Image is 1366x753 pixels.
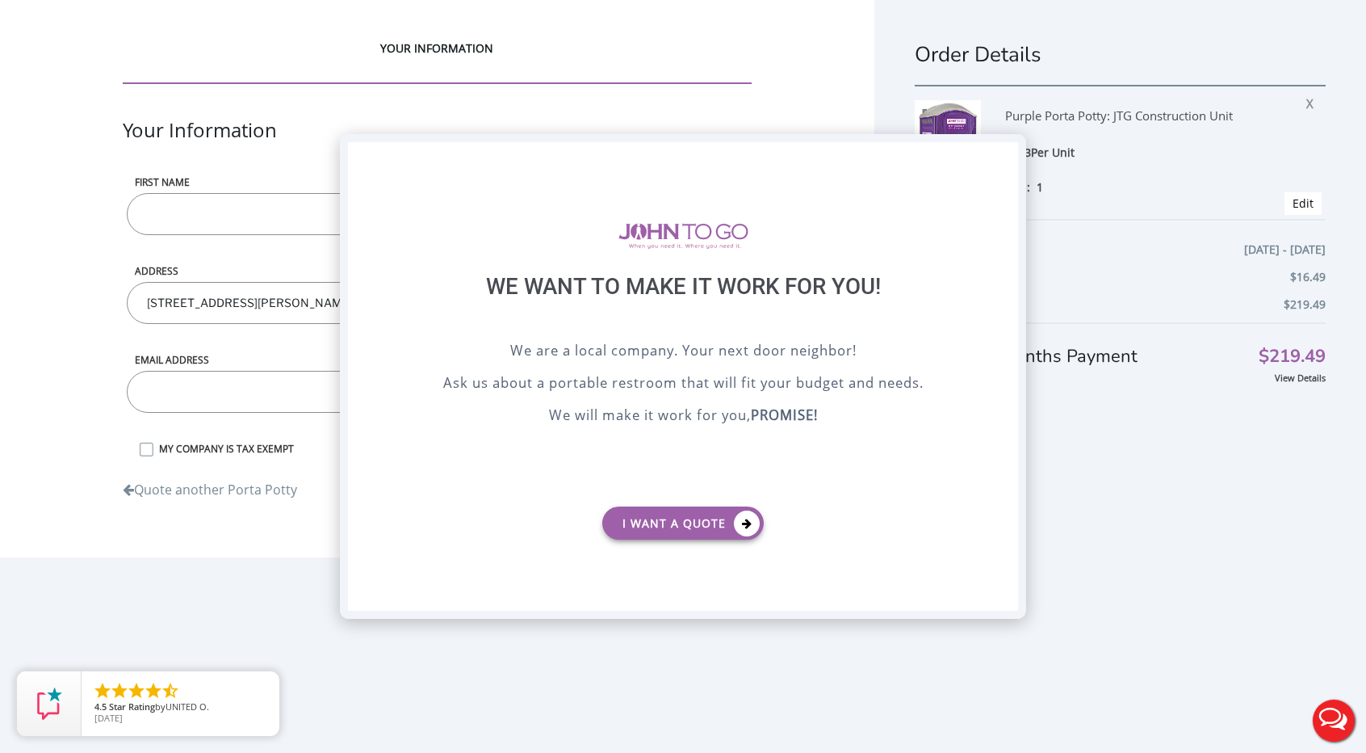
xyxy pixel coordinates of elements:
[388,340,978,364] p: We are a local company. Your next door neighbor!
[388,273,978,340] div: We want to make it work for you!
[110,681,129,700] li: 
[602,507,764,540] a: I want a Quote
[618,223,748,249] img: logo of viptogo
[94,702,266,713] span: by
[94,700,107,713] span: 4.5
[993,142,1018,170] div: X
[161,681,180,700] li: 
[166,700,209,713] span: UNITED O.
[127,681,146,700] li: 
[33,688,65,720] img: Review Rating
[388,405,978,429] p: We will make it work for you,
[751,406,818,424] b: PROMISE!
[1301,688,1366,753] button: Live Chat
[144,681,163,700] li: 
[109,700,155,713] span: Star Rating
[93,681,112,700] li: 
[388,372,978,397] p: Ask us about a portable restroom that will fit your budget and needs.
[94,712,123,724] span: [DATE]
